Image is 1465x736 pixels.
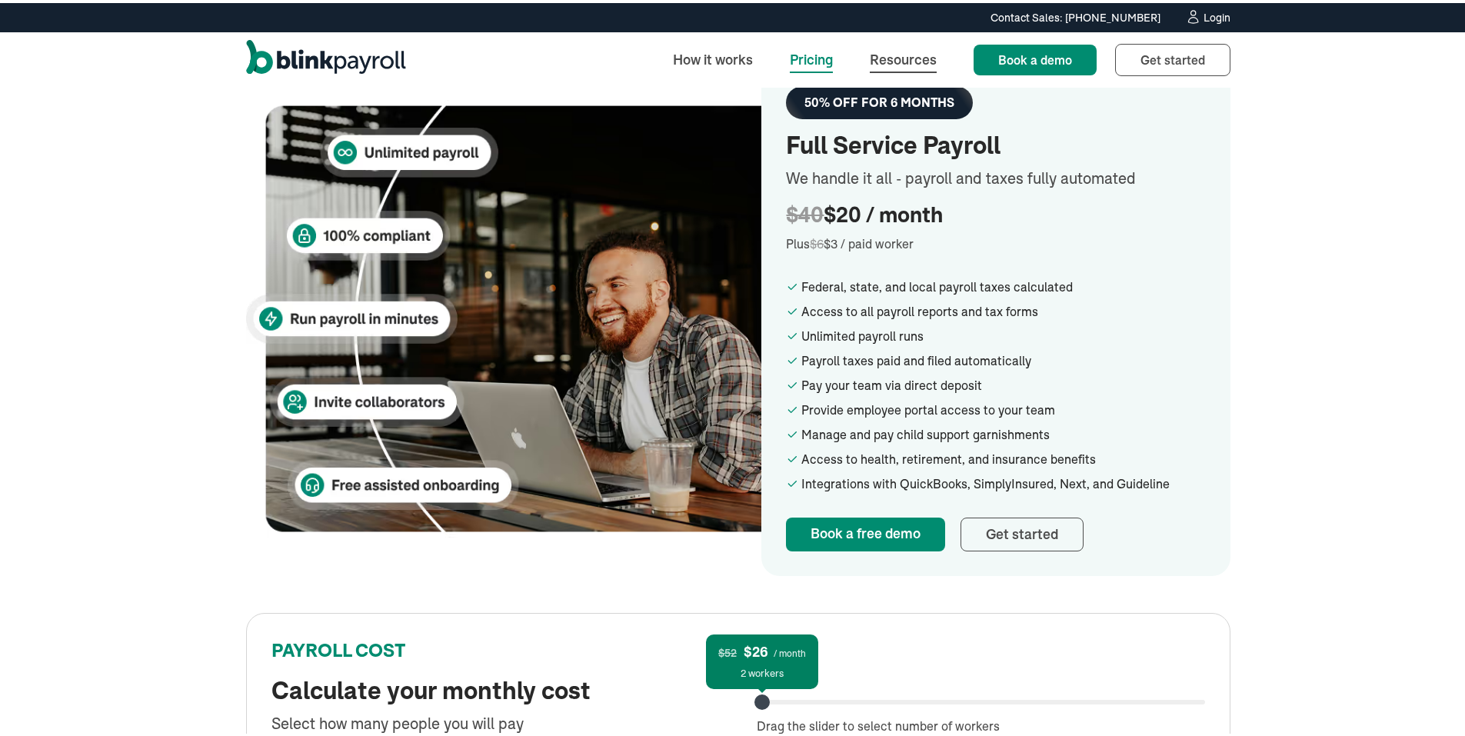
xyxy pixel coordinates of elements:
div: Drag the slider to select number of workers [757,714,1205,732]
a: Login [1185,6,1230,23]
span: Get started [1140,49,1205,65]
div: Payroll taxes paid and filed automatically [801,348,1206,367]
a: Resources [857,40,949,73]
div: PAYROLL COST [271,635,720,661]
a: How it works [661,40,765,73]
span: $40 [786,200,824,224]
span: Book a demo [998,49,1072,65]
div: Access to health, retirement, and insurance benefits [801,447,1206,465]
a: Get started [961,515,1084,548]
div: Access to all payroll reports and tax forms [801,299,1206,318]
div: Pay your team via direct deposit [801,373,1206,391]
a: Get started [1115,41,1230,73]
div: Integrations with QuickBooks, SimplyInsured, Next, and Guideline [801,471,1206,490]
span: $26 [744,641,768,657]
div: 50% OFF FOR 6 MONTHS [804,92,954,107]
div: Unlimited payroll runs [801,324,1206,342]
h2: Calculate your monthly cost [271,674,720,703]
a: Pricing [777,40,845,73]
div: Plus $3 / paid worker [786,231,1206,250]
span: / month [774,644,806,656]
span: $6 [810,233,824,248]
a: Book a free demo [786,515,945,548]
div: $20 / month [786,199,1206,225]
div: Login [1204,9,1230,20]
div: 2 workers [741,663,784,678]
div: Select how many people you will pay [271,709,720,732]
div: Contact Sales: [PHONE_NUMBER] [991,7,1160,23]
a: Book a demo [974,42,1097,72]
a: home [246,37,406,77]
span: $52 [718,643,737,657]
div: Federal, state, and local payroll taxes calculated [801,275,1206,293]
h2: Full Service Payroll [786,128,1206,158]
div: Provide employee portal access to your team [801,398,1206,416]
div: We handle it all - payroll and taxes fully automated [786,164,1206,187]
div: Manage and pay child support garnishments [801,422,1206,441]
